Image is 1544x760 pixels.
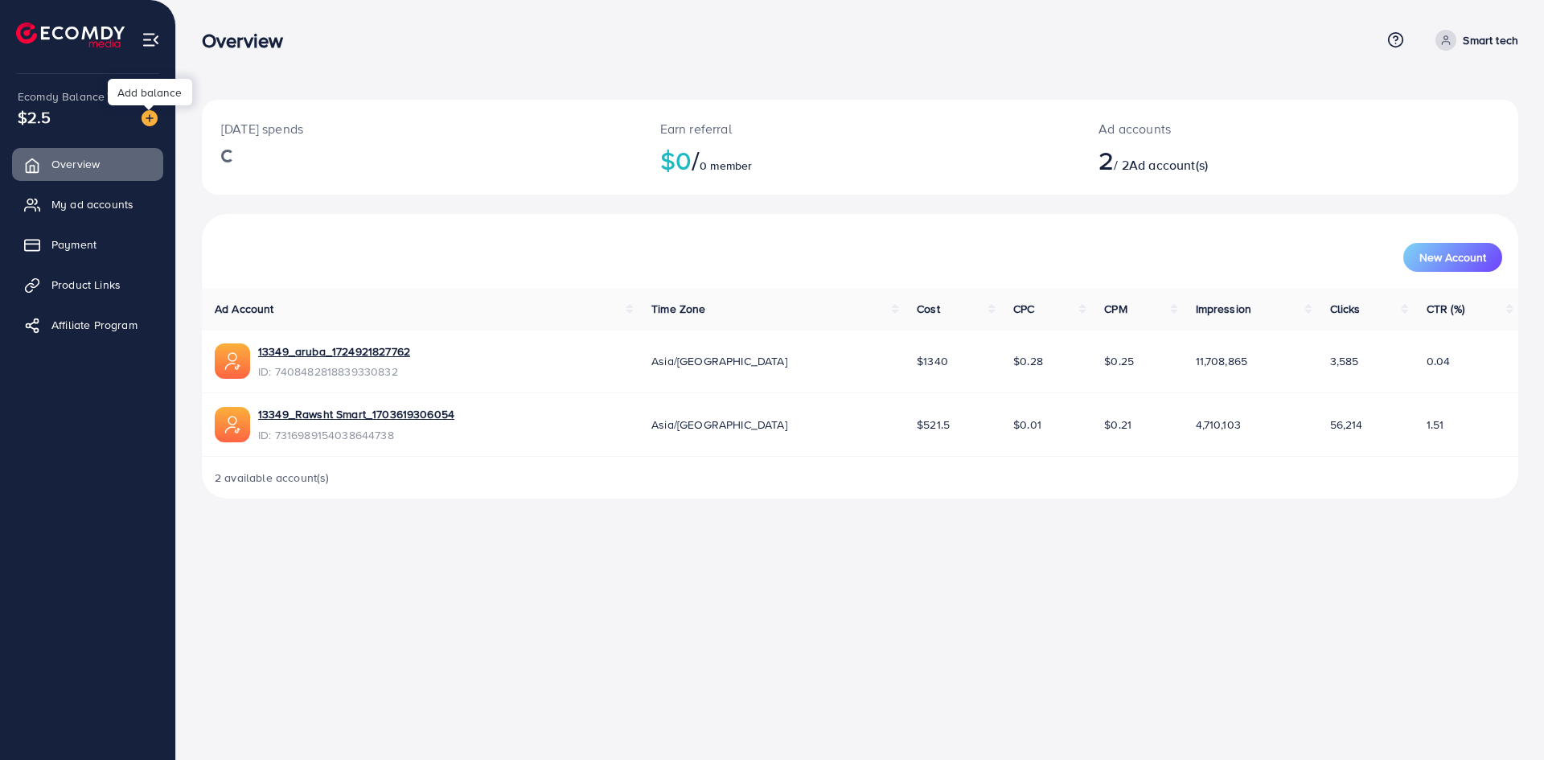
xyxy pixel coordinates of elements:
span: $2.5 [18,105,51,129]
a: Overview [12,148,163,180]
a: Smart tech [1429,30,1518,51]
a: Affiliate Program [12,309,163,341]
span: Clicks [1330,301,1361,317]
div: Add balance [108,79,192,105]
span: 4,710,103 [1196,417,1241,433]
span: $1340 [917,353,948,369]
img: logo [16,23,125,47]
span: Affiliate Program [51,317,138,333]
a: Payment [12,228,163,261]
span: Time Zone [651,301,705,317]
span: My ad accounts [51,196,133,212]
a: My ad accounts [12,188,163,220]
span: Ad account(s) [1129,156,1208,174]
span: $0.28 [1013,353,1043,369]
p: [DATE] spends [221,119,622,138]
span: 0.04 [1427,353,1451,369]
h2: / 2 [1098,145,1389,175]
span: $0.21 [1104,417,1131,433]
span: Ad Account [215,301,274,317]
span: Impression [1196,301,1252,317]
h2: $0 [660,145,1061,175]
span: 1.51 [1427,417,1444,433]
span: $521.5 [917,417,950,433]
span: Asia/[GEOGRAPHIC_DATA] [651,353,787,369]
img: ic-ads-acc.e4c84228.svg [215,407,250,442]
a: 13349_Rawsht Smart_1703619306054 [258,406,454,422]
span: Product Links [51,277,121,293]
span: 11,708,865 [1196,353,1248,369]
p: Ad accounts [1098,119,1389,138]
span: CTR (%) [1427,301,1464,317]
img: ic-ads-acc.e4c84228.svg [215,343,250,379]
span: CPM [1104,301,1127,317]
a: Product Links [12,269,163,301]
span: ID: 7408482818839330832 [258,364,410,380]
span: Overview [51,156,100,172]
span: 3,585 [1330,353,1359,369]
span: New Account [1419,252,1486,263]
img: image [142,110,158,126]
span: 0 member [700,158,752,174]
p: Earn referral [660,119,1061,138]
span: Asia/[GEOGRAPHIC_DATA] [651,417,787,433]
img: menu [142,31,160,49]
span: ID: 7316989154038644738 [258,427,454,443]
button: New Account [1403,243,1502,272]
span: 2 [1098,142,1114,179]
a: 13349_aruba_1724921827762 [258,343,410,359]
span: / [692,142,700,179]
span: CPC [1013,301,1034,317]
h3: Overview [202,29,296,52]
span: $0.01 [1013,417,1041,433]
p: Smart tech [1463,31,1518,50]
span: Payment [51,236,96,253]
span: $0.25 [1104,353,1134,369]
span: 56,214 [1330,417,1363,433]
span: 2 available account(s) [215,470,330,486]
span: Ecomdy Balance [18,88,105,105]
span: Cost [917,301,940,317]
